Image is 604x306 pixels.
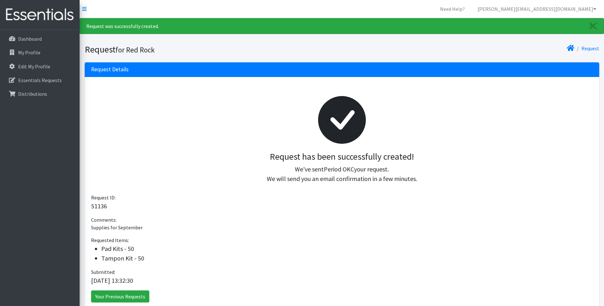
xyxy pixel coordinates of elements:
p: Distributions [18,91,47,97]
p: [DATE] 13:32:30 [91,276,593,285]
small: for Red Rock [116,45,155,54]
h1: Request [85,44,340,55]
a: Dashboard [3,32,77,45]
a: Close [583,18,604,34]
a: [PERSON_NAME][EMAIL_ADDRESS][DOMAIN_NAME] [473,3,601,15]
h3: Request Details [91,66,129,73]
h3: Request has been successfully created! [96,151,588,162]
p: Supplies for September [91,224,593,231]
p: Essentials Requests [18,77,62,83]
p: Edit My Profile [18,63,50,70]
p: My Profile [18,49,40,56]
a: Request [581,45,599,52]
li: Pad Kits - 50 [101,244,593,254]
span: Submitted: [91,269,115,275]
a: Need Help? [435,3,470,15]
span: Requested Items: [91,237,129,243]
span: Request ID: [91,194,116,201]
span: Period OKC [324,165,354,173]
a: Essentials Requests [3,74,77,87]
a: Your Previous Requests [91,290,149,303]
span: Comments: [91,217,117,223]
div: Request was successfully created. [80,18,604,34]
p: We've sent your request. We will send you an email confirmation in a few minutes. [96,164,588,184]
p: Dashboard [18,36,42,42]
a: Distributions [3,87,77,100]
img: HumanEssentials [3,4,77,25]
li: Tampon Kit - 50 [101,254,593,263]
a: Edit My Profile [3,60,77,73]
a: My Profile [3,46,77,59]
p: 51136 [91,201,593,211]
